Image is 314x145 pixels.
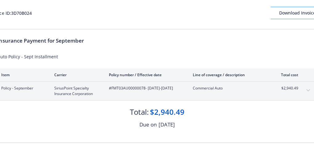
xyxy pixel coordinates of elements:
[275,85,298,91] span: $2,940.49
[139,121,157,129] div: Due on
[1,85,44,91] span: Policy - September
[275,72,298,77] div: Total cost
[193,72,265,77] div: Line of coverage / description
[159,121,175,129] div: [DATE]
[303,85,313,95] button: expand content
[54,72,99,77] div: Carrier
[150,107,184,117] div: $2,940.49
[193,85,265,91] span: Commercial Auto
[109,85,183,91] span: #FMT03AU00000078 - [DATE]-[DATE]
[130,107,149,117] div: Total:
[54,85,99,97] span: SiriusPoint Specialty Insurance Corporation
[109,72,183,77] div: Policy number / Effective date
[1,72,44,77] div: Item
